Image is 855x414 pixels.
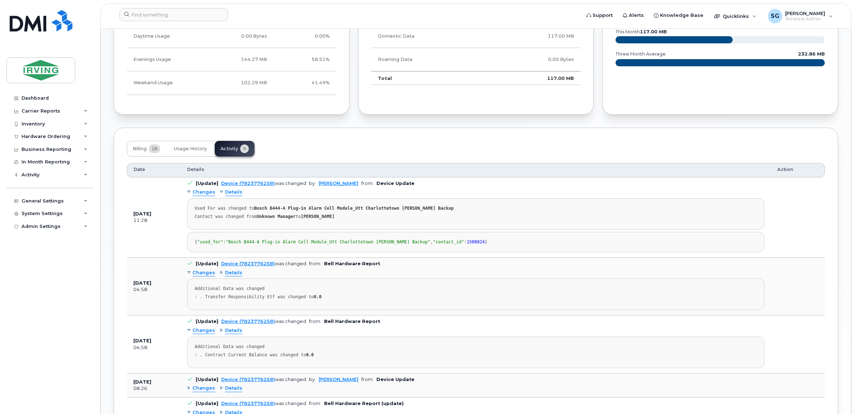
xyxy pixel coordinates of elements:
div: was changed [221,181,306,186]
td: 117.00 MB [487,25,580,48]
td: 0.00% [274,25,336,48]
b: [Update] [196,377,218,382]
span: "Bosch B444-A Plug-in Alarm Cell Module_Utt Charlottetown [PERSON_NAME] Backup" [226,239,431,244]
span: from: [309,401,321,406]
div: { : , : } [195,239,757,245]
tr: Friday from 6:00pm to Monday 8:00am [127,71,336,95]
span: Support [593,12,613,19]
td: 144.27 MB [204,48,274,71]
span: by: [309,181,316,186]
span: Changes [193,189,215,196]
strong: 0.0 [314,294,322,299]
span: 1508024 [467,239,485,244]
span: Alerts [629,12,644,19]
div: was changed [221,261,306,266]
td: 0.00 Bytes [204,25,274,48]
b: [Update] [196,401,218,406]
div: 04:58 [133,286,174,293]
div: 11:28 [133,217,174,224]
a: [PERSON_NAME] [319,377,358,382]
div: 08:26 [133,385,174,392]
span: SG [771,12,779,20]
span: Details [225,270,242,276]
strong: [PERSON_NAME] [301,214,334,219]
tspan: 117.00 MB [640,29,667,34]
td: Total [371,71,487,85]
span: 28 [149,144,160,153]
span: Details [225,327,242,334]
td: Daytime Usage [127,25,204,48]
span: Details [225,189,242,196]
td: 41.49% [274,71,336,95]
th: Action [771,163,825,177]
span: Usage History [174,146,207,152]
b: [Update] [196,261,218,266]
span: Quicklinks [723,13,749,19]
a: Device (7823776258) [221,261,275,266]
div: : . Transfer Responsibility Etf was changed to [195,294,757,300]
b: [Update] [196,319,218,324]
a: Device (7823776258) [221,377,275,382]
text: this month [615,29,667,34]
b: [DATE] [133,379,151,385]
span: Details [225,385,242,392]
b: [DATE] [133,338,151,343]
b: Bell Hardware Report (update) [324,401,404,406]
span: "used_for" [197,239,223,244]
tr: Weekdays from 6:00pm to 8:00am [127,48,336,71]
b: Bell Hardware Report [324,319,380,324]
td: Roaming Data [371,48,487,71]
div: Sheryl Galorport [763,9,838,23]
div: was changed [221,319,306,324]
strong: 0.0 [306,352,314,357]
td: Evenings Usage [127,48,204,71]
b: Device Update [376,181,414,186]
b: Bell Hardware Report [324,261,380,266]
div: Contact was changed from to [195,214,757,219]
span: from: [309,319,321,324]
a: [PERSON_NAME] [319,181,358,186]
a: Support [581,8,618,23]
a: Alerts [618,8,649,23]
span: Wireless Admin [785,16,825,22]
td: 117.00 MB [487,71,580,85]
span: Changes [193,327,215,334]
a: Knowledge Base [649,8,708,23]
a: Device (7823776258) [221,401,275,406]
strong: Bosch B444-A Plug-in Alarm Cell Module_Utt Charlottetown [PERSON_NAME] Backup [254,206,453,211]
b: [DATE] [133,280,151,286]
span: Details [187,166,204,173]
div: : . Contract Current Balance was changed to [195,352,757,358]
b: Device Update [376,377,414,382]
div: Additional Data was changed [195,344,757,349]
span: Billing [133,146,147,152]
div: Quicklinks [709,9,761,23]
td: 58.51% [274,48,336,71]
span: from: [309,261,321,266]
td: 102.29 MB [204,71,274,95]
span: from: [361,181,374,186]
span: from: [361,377,374,382]
td: 0.00 Bytes [487,48,580,71]
div: Used For was changed to [195,206,757,211]
text: three month average [615,51,666,57]
div: 04:58 [133,344,174,351]
b: [DATE] [133,211,151,216]
span: Knowledge Base [660,12,703,19]
b: [Update] [196,181,218,186]
td: Domestic Data [371,25,487,48]
div: was changed [221,377,306,382]
span: Changes [193,270,215,276]
strong: Unknown Manager [257,214,295,219]
td: Weekend Usage [127,71,204,95]
a: Device (7823776258) [221,319,275,324]
div: was changed [221,401,306,406]
span: Date [134,166,145,173]
span: by: [309,377,316,382]
text: 232.86 MB [798,51,825,57]
a: Device (7823776258) [221,181,275,186]
span: Changes [193,385,215,392]
div: Additional Data was changed [195,286,757,291]
input: Find something... [119,8,228,21]
span: "contact_id" [433,239,464,244]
